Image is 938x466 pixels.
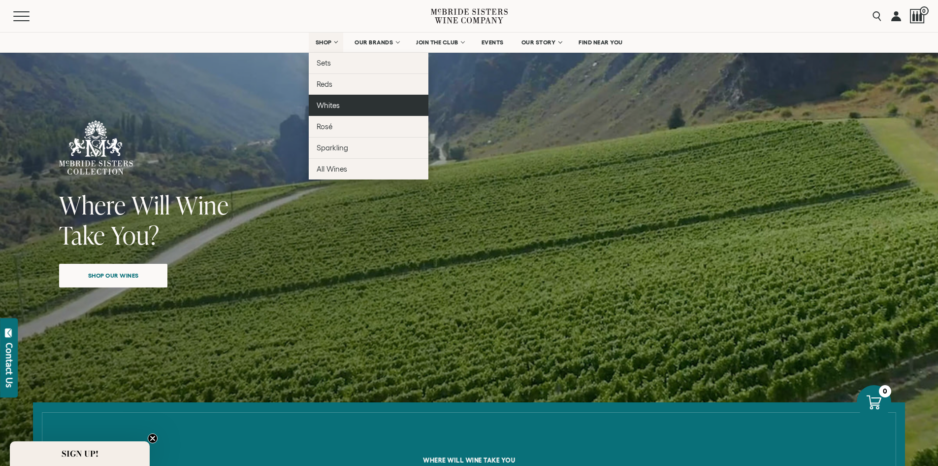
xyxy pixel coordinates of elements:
[309,158,428,179] a: All Wines
[572,33,629,52] a: FIND NEAR YOU
[317,143,348,152] span: Sparkling
[920,6,929,15] span: 0
[148,433,158,443] button: Close teaser
[109,457,828,464] h6: where will wine take you
[515,33,568,52] a: OUR STORY
[10,441,150,466] div: SIGN UP!Close teaser
[410,33,470,52] a: JOIN THE CLUB
[317,59,331,67] span: Sets
[309,73,428,95] a: Reds
[131,188,170,222] span: Will
[309,116,428,137] a: Rosé
[355,39,393,46] span: OUR BRANDS
[309,52,428,73] a: Sets
[416,39,458,46] span: JOIN THE CLUB
[111,218,160,252] span: You?
[13,11,49,21] button: Mobile Menu Trigger
[475,33,510,52] a: EVENTS
[71,266,156,285] span: Shop our wines
[317,80,332,88] span: Reds
[309,95,428,116] a: Whites
[879,385,891,397] div: 0
[4,343,14,388] div: Contact Us
[59,188,126,222] span: Where
[521,39,556,46] span: OUR STORY
[309,137,428,158] a: Sparkling
[482,39,504,46] span: EVENTS
[309,33,343,52] a: SHOP
[317,165,347,173] span: All Wines
[317,122,332,131] span: Rosé
[62,448,98,460] span: SIGN UP!
[579,39,623,46] span: FIND NEAR YOU
[315,39,332,46] span: SHOP
[59,218,105,252] span: Take
[176,188,229,222] span: Wine
[59,264,167,287] a: Shop our wines
[348,33,405,52] a: OUR BRANDS
[317,101,340,109] span: Whites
